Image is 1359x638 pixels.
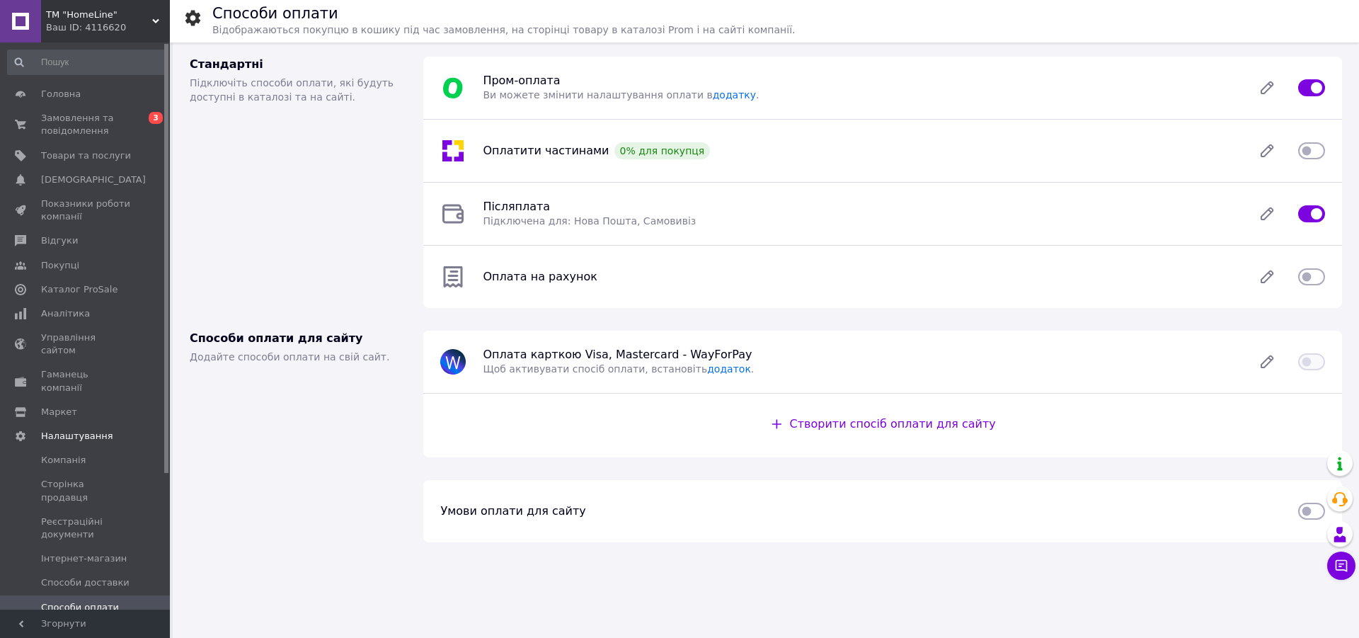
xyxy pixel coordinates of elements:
[41,368,131,394] span: Гаманець компанії
[190,351,389,363] span: Додайте способи оплати на свій сайт.
[190,331,363,345] span: Способи оплати для сайту
[483,89,759,101] span: Ви можете змінити налаштування оплати в .
[46,8,152,21] span: ТМ "HomeLine"
[41,601,119,614] span: Способи оплати
[483,363,754,375] span: Щоб активувати спосіб оплати, встановіть .
[483,144,609,157] span: Оплатити частинами
[41,331,131,357] span: Управління сайтом
[41,454,86,467] span: Компанія
[440,504,585,518] span: Умови оплати для сайту
[483,74,560,87] span: Пром-оплата
[41,283,117,296] span: Каталог ProSale
[41,234,78,247] span: Відгуки
[41,149,131,162] span: Товари та послуги
[41,173,146,186] span: [DEMOGRAPHIC_DATA]
[41,112,131,137] span: Замовлення та повідомлення
[190,77,394,103] span: Підключіть способи оплати, які будуть доступні в каталозі та на сайті.
[41,552,127,565] span: Інтернет-магазин
[770,416,996,433] div: Створити спосіб оплати для сайту
[149,112,163,124] span: 3
[483,200,550,213] span: Післяплата
[41,515,131,541] span: Реєстраційні документи
[41,88,81,101] span: Головна
[41,576,130,589] span: Способи доставки
[483,348,752,361] span: Оплата карткою Visa, Mastercard - WayForPay
[41,478,131,503] span: Сторінка продавця
[41,307,90,320] span: Аналітика
[713,89,756,101] a: додатку
[212,24,795,35] span: Відображаються покупцю в кошику під час замовлення, на сторінці товару в каталозі Prom і на сайті...
[7,50,167,75] input: Пошук
[483,215,696,227] span: Підключена для: Нова Пошта, Самовивіз
[483,270,597,283] span: Оплата на рахунок
[46,21,170,34] div: Ваш ID: 4116620
[212,5,338,22] h1: Способи оплати
[614,142,711,159] div: 0% для покупця
[190,57,263,71] span: Стандартні
[41,406,77,418] span: Маркет
[41,198,131,223] span: Показники роботи компанії
[1327,552,1355,580] button: Чат з покупцем
[41,259,79,272] span: Покупці
[707,363,751,375] a: додаток
[41,430,113,443] span: Налаштування
[790,417,996,431] span: Створити спосіб оплати для сайту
